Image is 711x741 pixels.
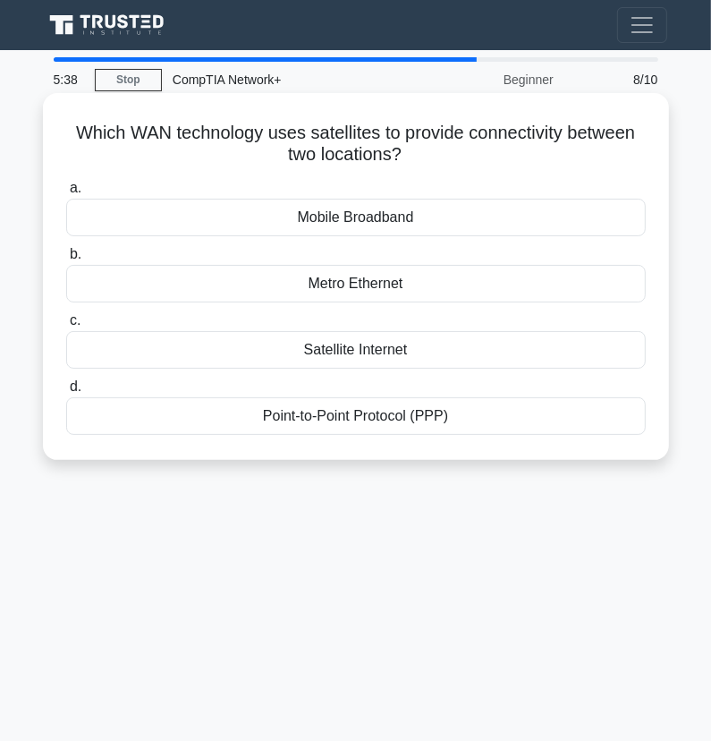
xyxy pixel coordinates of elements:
span: a. [70,180,81,195]
div: 5:38 [43,62,95,98]
a: Stop [95,69,162,91]
button: Toggle navigation [617,7,667,43]
div: Mobile Broadband [66,199,646,236]
div: Metro Ethernet [66,265,646,302]
h5: Which WAN technology uses satellites to provide connectivity between two locations? [64,122,648,166]
div: Point-to-Point Protocol (PPP) [66,397,646,435]
div: CompTIA Network+ [162,62,408,98]
div: 8/10 [564,62,669,98]
div: Satellite Internet [66,331,646,369]
div: Beginner [408,62,564,98]
span: d. [70,379,81,394]
span: b. [70,246,81,261]
span: c. [70,312,80,328]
